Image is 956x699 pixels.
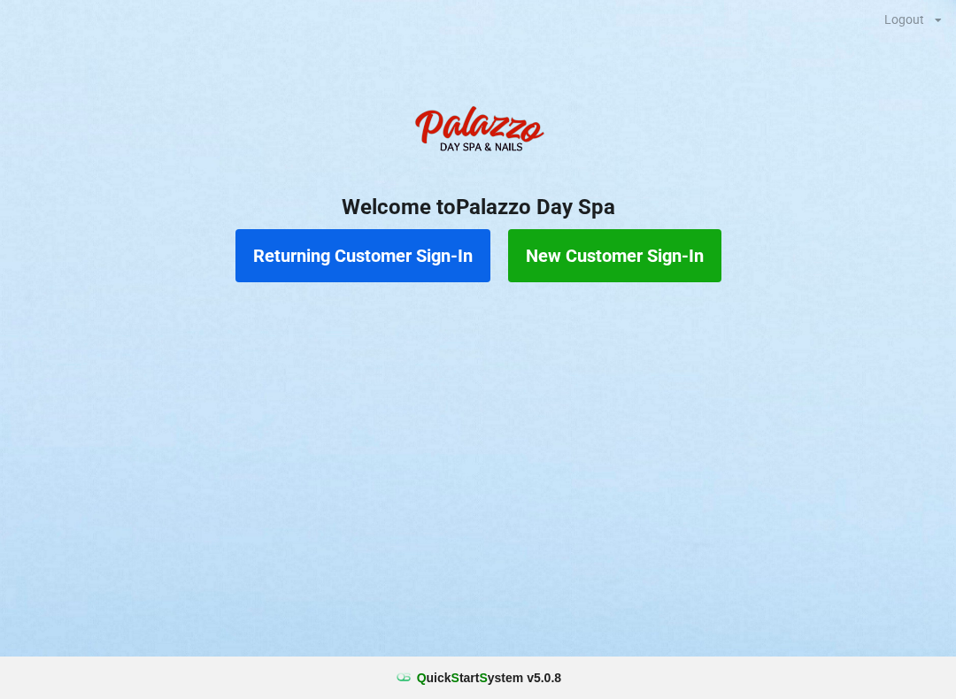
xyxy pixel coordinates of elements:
[395,669,412,687] img: favicon.ico
[884,13,924,26] div: Logout
[417,671,427,685] span: Q
[417,669,561,687] b: uick tart ystem v 5.0.8
[407,96,549,167] img: PalazzoDaySpaNails-Logo.png
[479,671,487,685] span: S
[508,229,721,282] button: New Customer Sign-In
[235,229,490,282] button: Returning Customer Sign-In
[451,671,459,685] span: S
